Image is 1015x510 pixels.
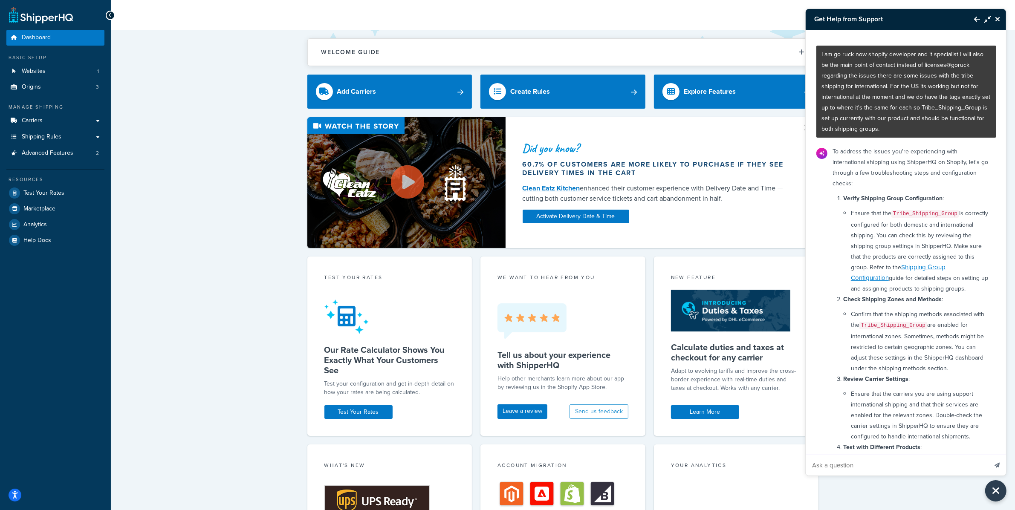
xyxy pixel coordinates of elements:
a: Test Your Rates [324,405,393,419]
p: we want to hear from you [497,274,628,281]
button: Close Resource Center [991,14,1006,24]
div: Test your configuration and get in-depth detail on how your rates are being calculated. [324,380,455,397]
p: Adapt to evolving tariffs and improve the cross-border experience with real-time duties and taxes... [671,367,802,392]
span: Dashboard [22,34,51,41]
a: Learn More [671,405,739,419]
div: Add Carriers [337,86,376,98]
a: Dashboard [6,30,104,46]
span: Websites [22,68,46,75]
button: Close Resource Center [985,480,1006,501]
a: Explore Features [654,75,819,109]
h3: Get Help from Support [806,9,966,29]
button: Welcome Guide [308,39,818,66]
button: Back to Resource Center [966,9,980,29]
code: Tribe_Shipping_Group [891,210,959,218]
a: Marketplace [6,201,104,216]
p: Help other merchants learn more about our app by reviewing us in the Shopify App Store. [497,375,628,392]
h5: Our Rate Calculator Shows You Exactly What Your Customers See [324,345,455,375]
span: Advanced Features [22,150,73,157]
p: To address the issues you're experiencing with international shipping using ShipperHQ on Shopify,... [833,146,991,189]
h5: Tell us about your experience with ShipperHQ [497,350,628,370]
div: Account Migration [497,461,628,471]
span: Test Your Rates [23,190,64,197]
h5: Calculate duties and taxes at checkout for any carrier [671,342,802,363]
div: Create Rules [510,86,550,98]
a: Help Docs [6,233,104,248]
li: Websites [6,63,104,79]
div: enhanced their customer experience with Delivery Date and Time — cutting both customer service ti... [523,183,792,204]
strong: Check Shipping Zones and Methods [843,295,942,304]
a: Activate Delivery Date & Time [523,210,629,223]
div: 60.7% of customers are more likely to purchase if they see delivery times in the cart [523,160,792,177]
p: : [843,193,991,204]
div: What's New [324,461,455,471]
p: : [843,442,991,452]
span: 1 [97,68,99,75]
span: Marketplace [23,205,55,213]
span: Origins [22,84,41,91]
span: Carriers [22,117,43,124]
strong: Verify Shipping Group Configuration [843,194,943,203]
p: I am go ruck now shopify developer and it specialist I will also be the main point of contact ins... [821,49,991,134]
div: Explore Features [684,86,736,98]
a: Websites1 [6,63,104,79]
div: Manage Shipping [6,104,104,111]
a: Shipping Group Configuration [851,262,946,282]
button: Minimize Resource Center [980,9,991,29]
div: Basic Setup [6,54,104,61]
a: Carriers [6,113,104,129]
a: Origins3 [6,79,104,95]
a: Advanced Features2 [6,145,104,161]
img: Video thumbnail [307,117,506,248]
span: Shipping Rules [22,133,61,141]
a: Analytics [6,217,104,232]
p: : [843,374,991,384]
a: Leave a review [497,404,547,419]
a: Shipping Rules [6,129,104,145]
div: Resources [6,176,104,183]
input: Ask a question [806,455,987,475]
p: : [843,294,991,305]
span: Analytics [23,221,47,228]
span: Help Docs [23,237,51,244]
div: Did you know? [523,142,792,154]
li: Ensure that the is correctly configured for both domestic and international shipping. You can che... [851,208,991,294]
span: 3 [96,84,99,91]
span: 2 [96,150,99,157]
h2: Welcome Guide [321,49,380,55]
div: Your Analytics [671,461,802,471]
code: Tribe_Shipping_Group [859,322,927,329]
a: Add Carriers [307,75,472,109]
li: Confirm that the shipping methods associated with the are enabled for international zones. Someti... [851,309,991,374]
button: Send us feedback [570,404,628,419]
div: Test your rates [324,274,455,283]
a: Test Your Rates [6,185,104,201]
li: Ensure that the carriers you are using support international shipping and that their services are... [851,389,991,442]
div: New Feature [671,274,802,283]
li: Advanced Features [6,145,104,161]
a: Create Rules [480,75,645,109]
button: Send message [988,455,1006,475]
img: Bot Avatar [816,148,827,159]
strong: Test with Different Products [843,443,920,452]
a: Clean Eatz Kitchen [523,183,580,193]
li: Origins [6,79,104,95]
strong: Review Carrier Settings [843,375,908,383]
